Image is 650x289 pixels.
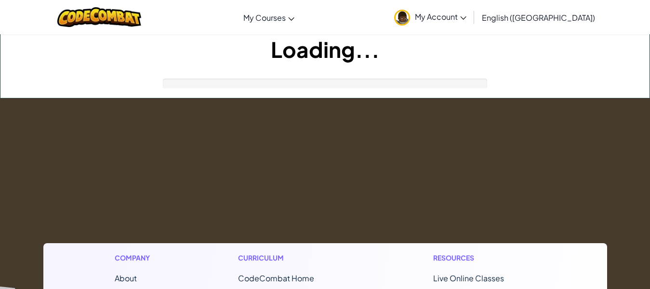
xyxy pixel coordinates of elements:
span: CodeCombat Home [238,273,314,283]
a: English ([GEOGRAPHIC_DATA]) [477,4,600,30]
h1: Loading... [0,34,650,64]
a: Live Online Classes [433,273,504,283]
h1: Resources [433,253,536,263]
span: My Account [415,12,466,22]
a: About [115,273,137,283]
span: My Courses [243,13,286,23]
a: My Account [389,2,471,32]
span: English ([GEOGRAPHIC_DATA]) [482,13,595,23]
h1: Curriculum [238,253,355,263]
img: avatar [394,10,410,26]
h1: Company [115,253,159,263]
a: My Courses [239,4,299,30]
img: CodeCombat logo [57,7,142,27]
